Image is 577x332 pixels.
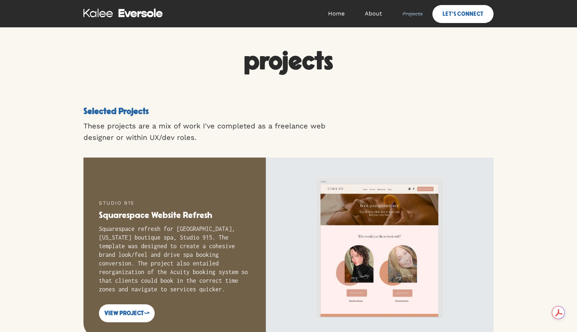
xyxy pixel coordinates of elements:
p: These projects are a mix of work I've completed as a freelance web designer or within UX/dev roles. [83,120,353,143]
p: Squarespace refresh for [GEOGRAPHIC_DATA], [US_STATE] boutique spa, Studio 915. The template was ... [99,224,250,294]
a: About [355,3,392,24]
a: view project⤻ [99,304,155,322]
a: let's connect [432,5,494,23]
h1: projects [165,49,412,74]
div: Studio 915 [99,199,250,206]
a: Projects [392,3,432,24]
h3: Squarespace Website Refresh [99,210,250,221]
strong: ⤻ [144,310,149,317]
h2: Selected Projects [83,106,164,117]
a: Home [318,3,355,24]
